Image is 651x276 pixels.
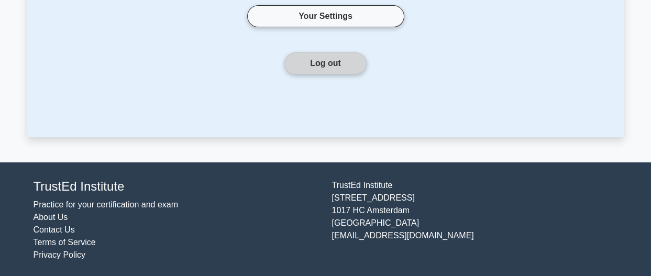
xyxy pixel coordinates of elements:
[34,200,179,209] a: Practice for your certification and exam
[34,238,96,247] a: Terms of Service
[34,225,75,234] a: Contact Us
[34,179,319,194] h4: TrustEd Institute
[34,213,68,222] a: About Us
[247,5,404,27] a: Your Settings
[284,52,367,74] button: Log out
[34,250,86,259] a: Privacy Policy
[326,179,624,261] div: TrustEd Institute [STREET_ADDRESS] 1017 HC Amsterdam [GEOGRAPHIC_DATA] [EMAIL_ADDRESS][DOMAIN_NAME]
